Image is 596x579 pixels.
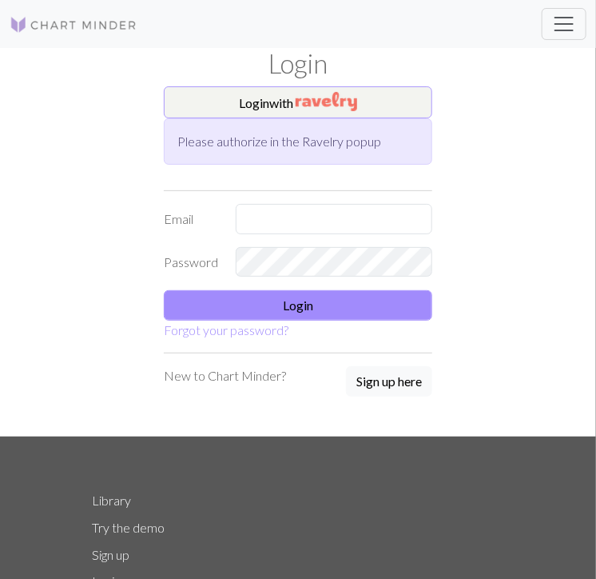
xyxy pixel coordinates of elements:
a: Sign up [92,547,129,562]
img: Logo [10,15,137,34]
img: Ravelry [296,92,357,111]
label: Password [154,247,226,278]
a: Try the demo [92,520,165,535]
div: Please authorize in the Ravelry popup [164,118,432,165]
a: Sign up here [346,366,432,398]
button: Sign up here [346,366,432,397]
button: Toggle navigation [542,8,586,40]
a: Forgot your password? [164,322,288,337]
button: Loginwith [164,86,432,118]
a: Library [92,493,131,508]
h1: Login [82,48,514,80]
label: Email [154,204,226,234]
p: New to Chart Minder? [164,366,286,385]
button: Login [164,290,432,321]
